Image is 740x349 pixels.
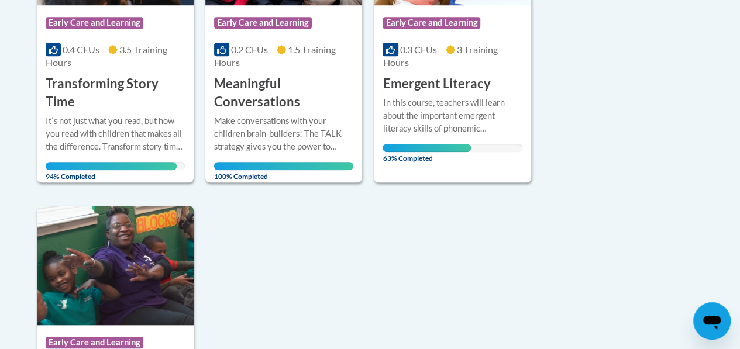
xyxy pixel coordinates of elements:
[214,75,353,111] h3: Meaningful Conversations
[383,75,490,93] h3: Emergent Literacy
[46,75,185,111] h3: Transforming Story Time
[383,144,470,163] span: 63% Completed
[214,115,353,153] div: Make conversations with your children brain-builders! The TALK strategy gives you the power to en...
[231,44,268,55] span: 0.2 CEUs
[400,44,437,55] span: 0.3 CEUs
[46,337,143,348] span: Early Care and Learning
[383,17,480,29] span: Early Care and Learning
[46,115,185,153] div: Itʹs not just what you read, but how you read with children that makes all the difference. Transf...
[63,44,99,55] span: 0.4 CEUs
[46,162,177,170] div: Your progress
[383,96,522,135] div: In this course, teachers will learn about the important emergent literacy skills of phonemic awar...
[214,162,353,181] span: 100% Completed
[383,144,470,152] div: Your progress
[214,17,312,29] span: Early Care and Learning
[214,162,353,170] div: Your progress
[46,17,143,29] span: Early Care and Learning
[37,206,194,325] img: Course Logo
[693,302,731,340] iframe: Button to launch messaging window
[46,162,177,181] span: 94% Completed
